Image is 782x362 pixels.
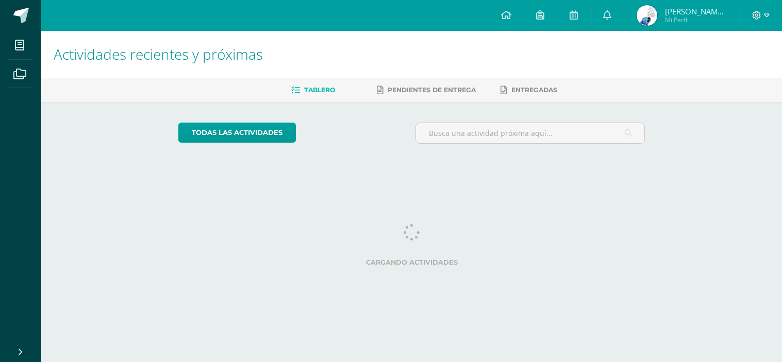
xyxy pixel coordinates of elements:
a: Tablero [291,82,335,98]
a: Pendientes de entrega [377,82,476,98]
img: 2f3557b5a2cbc9257661ae254945c66b.png [637,5,657,26]
span: Mi Perfil [665,15,727,24]
a: Entregadas [501,82,557,98]
span: Tablero [304,86,335,94]
label: Cargando actividades [178,258,645,266]
input: Busca una actividad próxima aquí... [416,123,644,143]
span: Actividades recientes y próximas [54,44,263,64]
span: [PERSON_NAME][US_STATE] [665,6,727,16]
span: Entregadas [511,86,557,94]
a: todas las Actividades [178,123,296,143]
span: Pendientes de entrega [388,86,476,94]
